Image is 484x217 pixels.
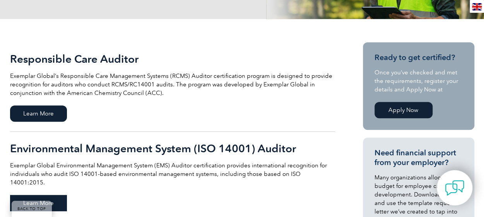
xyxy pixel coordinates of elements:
h2: Responsible Care Auditor [10,53,335,65]
img: en [472,3,482,10]
span: Learn More [10,105,67,122]
h3: Need financial support from your employer? [375,148,463,167]
p: Exemplar Global’s Responsible Care Management Systems (RCMS) Auditor certification program is des... [10,72,335,97]
h3: Ready to get certified? [375,53,463,62]
span: Learn More [10,195,67,211]
a: Apply Now [375,102,433,118]
a: Responsible Care Auditor Exemplar Global’s Responsible Care Management Systems (RCMS) Auditor cer... [10,42,335,132]
h2: Environmental Management System (ISO 14001) Auditor [10,142,335,155]
a: BACK TO TOP [12,201,52,217]
p: Once you’ve checked and met the requirements, register your details and Apply Now at [375,68,463,94]
img: contact-chat.png [445,178,464,198]
p: Exemplar Global Environmental Management System (EMS) Auditor certification provides internationa... [10,161,335,187]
